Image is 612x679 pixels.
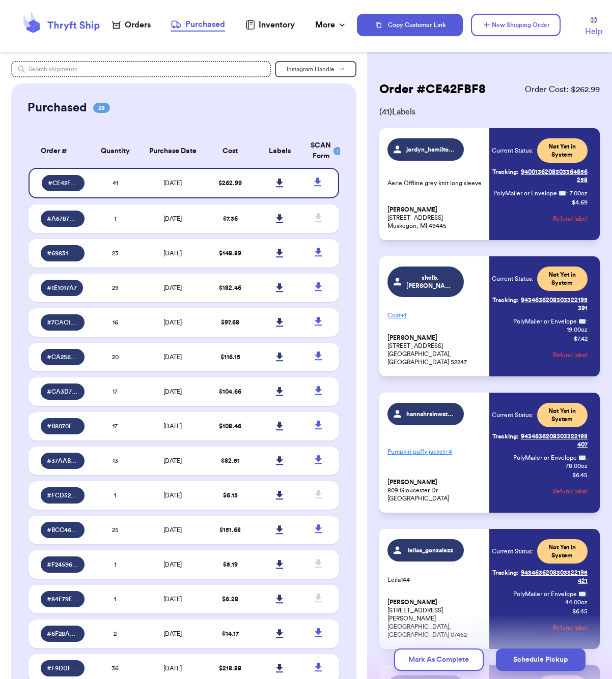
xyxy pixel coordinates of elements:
span: [DATE] [163,319,182,326]
span: 17 [113,389,118,395]
button: Refund label [553,344,588,366]
span: # A6787DBE [47,215,78,223]
span: # 1E1017A7 [47,284,77,292]
p: $ 6.45 [572,471,588,479]
span: Instagram Handle [287,66,335,72]
span: Not Yet in System [543,271,581,287]
th: Purchase Date [140,134,205,168]
span: [DATE] [163,492,182,498]
a: Tracking:9434636208303322195407 [492,428,588,453]
span: Tracking: [492,569,519,577]
span: : [586,317,588,326]
span: [DATE] [163,665,182,671]
span: $ 148.89 [219,250,241,256]
h2: Order # CE42FBF8 [379,81,486,98]
span: Not Yet in System [543,543,581,559]
span: : [566,189,568,197]
span: 20 [112,354,119,360]
p: $ 7.42 [574,335,588,343]
span: [PERSON_NAME] [387,599,437,606]
p: $ 4.69 [572,198,588,206]
a: Tracking:9400136208303364856258 [492,164,588,188]
p: [STREET_ADDRESS] [GEOGRAPHIC_DATA], [GEOGRAPHIC_DATA] 52247 [387,334,483,366]
button: Refund label [553,208,588,230]
span: 1 [114,562,116,568]
span: $ 182.46 [219,285,241,291]
span: $ 108.46 [219,423,241,429]
span: Current Status: [492,275,533,283]
p: Pumpkin puffy jacket [387,444,483,460]
th: Quantity [91,134,141,168]
span: # B8070F52 [47,422,78,430]
span: Not Yet in System [543,142,581,159]
span: Current Status: [492,411,533,419]
button: Refund label [553,616,588,639]
th: Cost [205,134,255,168]
span: [DATE] [163,562,182,568]
span: jordyn_hamiltonn [406,145,455,154]
span: # 69831A6E [47,249,78,257]
button: Schedule Pickup [496,648,586,671]
span: [PERSON_NAME] [387,334,437,342]
span: Tracking: [492,296,519,304]
span: PolyMailer or Envelope ✉️ [493,190,566,196]
span: # CE42FBF8 [48,179,78,187]
span: [DATE] [163,180,182,186]
th: Order # [29,134,91,168]
span: 16 [113,319,118,326]
span: # 7CAC1AF4 [47,318,78,327]
h2: Purchased [27,100,87,116]
span: $ 97.68 [221,319,239,326]
span: 44.00 oz [565,598,588,606]
span: Tracking: [492,432,519,440]
span: [DATE] [163,216,182,222]
span: $ 5.19 [223,562,238,568]
th: Labels [255,134,305,168]
span: PolyMailer or Envelope ✉️ [513,591,586,597]
span: $ 7.36 [223,216,238,222]
p: [STREET_ADDRESS][PERSON_NAME] [GEOGRAPHIC_DATA], [GEOGRAPHIC_DATA] 07462 [387,598,483,639]
span: : [586,590,588,598]
span: [DATE] [163,423,182,429]
span: 29 [112,285,119,291]
span: $ 151.68 [219,527,241,533]
span: # CA25691C [47,353,78,361]
span: PolyMailer or Envelope ✉️ [513,455,586,461]
span: # F24596BD [47,560,78,569]
span: $ 6.28 [222,596,238,602]
p: $ 6.45 [572,607,588,615]
span: 36 [112,665,119,671]
span: $ 116.15 [220,354,240,360]
span: $ 6.15 [223,492,238,498]
span: 78.00 oz [566,462,588,470]
button: New Shipping Order [471,14,561,36]
button: Instagram Handle [275,61,356,77]
a: Purchased [171,18,225,32]
span: [DATE] [163,285,182,291]
span: leilaa_gonzalezz [406,546,455,554]
span: # 6F28A0CF [47,630,78,638]
span: # BCC4602D [47,526,78,534]
span: 7.00 oz [570,189,588,197]
span: # FCD52486 [47,491,78,499]
span: [PERSON_NAME] [387,206,437,214]
p: Coat [387,307,483,323]
a: Orders [112,19,151,31]
div: Purchased [171,18,225,31]
button: Copy Customer Link [357,14,463,36]
span: PolyMailer or Envelope ✉️ [513,318,586,324]
span: [PERSON_NAME] [387,479,437,486]
span: + 4 [445,449,452,455]
span: ( 41 ) Labels [379,106,600,118]
span: 23 [112,250,119,256]
span: 1 [114,596,116,602]
span: $ 262.99 [218,180,242,186]
span: [DATE] [163,354,182,360]
span: 1 [114,492,116,498]
span: Current Status: [492,547,533,555]
span: $ 82.51 [221,458,240,464]
span: # 84E79EA5 [47,595,78,603]
span: [DATE] [163,596,182,602]
span: + 1 [401,312,406,318]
